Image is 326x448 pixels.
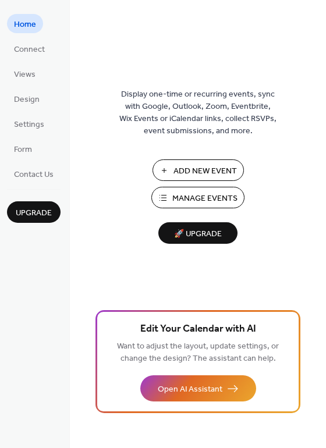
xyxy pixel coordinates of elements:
[158,222,238,244] button: 🚀 Upgrade
[140,375,256,401] button: Open AI Assistant
[117,339,279,367] span: Want to adjust the layout, update settings, or change the design? The assistant can help.
[172,193,238,205] span: Manage Events
[7,114,51,133] a: Settings
[7,64,42,83] a: Views
[14,119,44,131] span: Settings
[7,89,47,108] a: Design
[158,383,222,396] span: Open AI Assistant
[14,44,45,56] span: Connect
[14,94,40,106] span: Design
[140,321,256,337] span: Edit Your Calendar with AI
[14,69,36,81] span: Views
[7,201,61,223] button: Upgrade
[16,207,52,219] span: Upgrade
[7,14,43,33] a: Home
[7,139,39,158] a: Form
[119,88,277,137] span: Display one-time or recurring events, sync with Google, Outlook, Zoom, Eventbrite, Wix Events or ...
[173,165,237,177] span: Add New Event
[14,144,32,156] span: Form
[14,19,36,31] span: Home
[7,39,52,58] a: Connect
[153,159,244,181] button: Add New Event
[14,169,54,181] span: Contact Us
[151,187,245,208] button: Manage Events
[7,164,61,183] a: Contact Us
[165,226,231,242] span: 🚀 Upgrade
